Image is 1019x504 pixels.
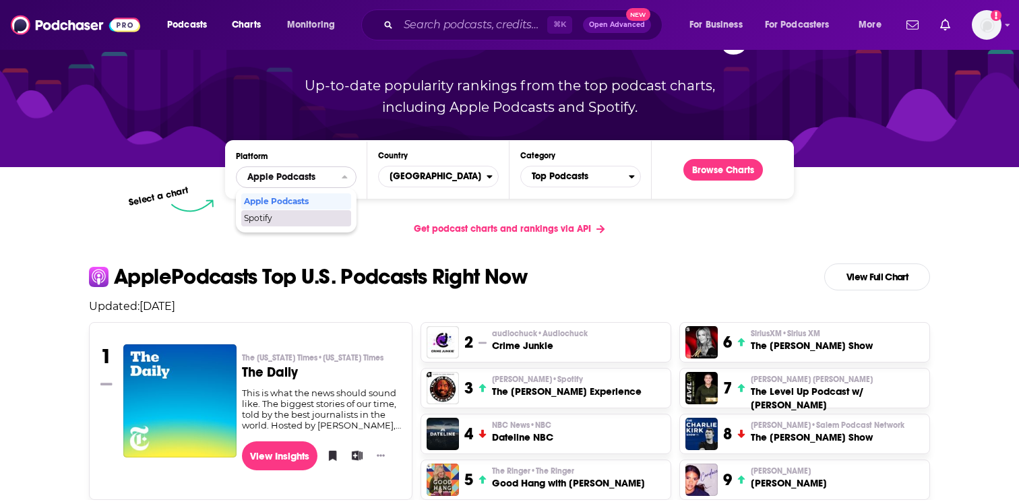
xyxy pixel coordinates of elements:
button: close menu [236,166,357,188]
h3: 7 [723,378,732,398]
span: The Ringer [492,466,574,476]
a: View Full Chart [824,263,930,290]
a: Crime Junkie [427,326,459,358]
span: [PERSON_NAME] [PERSON_NAME] [751,374,873,385]
span: Podcasts [167,15,207,34]
span: • Audiochuck [537,329,588,338]
span: Spotify [244,214,347,222]
span: • Spotify [552,375,583,384]
button: open menu [158,14,224,36]
a: Candace [685,464,718,496]
img: Good Hang with Amy Poehler [427,464,459,496]
span: Logged in as oliviaschaefers [972,10,1001,40]
p: Updated: [DATE] [78,300,941,313]
a: The [US_STATE] Times•[US_STATE] TimesThe Daily [242,352,402,387]
a: Get podcast charts and rankings via API [403,212,615,245]
h3: Dateline NBC [492,431,553,444]
p: Paul Alex Espinoza [751,374,924,385]
a: The Daily [123,344,237,458]
span: For Business [689,15,743,34]
a: [PERSON_NAME] [PERSON_NAME]The Level Up Podcast w/ [PERSON_NAME] [751,374,924,412]
a: The Joe Rogan Experience [427,372,459,404]
a: The Ringer•The RingerGood Hang with [PERSON_NAME] [492,466,645,490]
span: Charts [232,15,261,34]
p: Candace Owens [751,466,827,476]
span: [PERSON_NAME] [751,466,811,476]
span: NBC News [492,420,551,431]
img: select arrow [171,199,214,212]
p: The New York Times • New York Times [242,352,402,363]
img: Podchaser - Follow, Share and Rate Podcasts [11,12,140,38]
div: Apple Podcasts [241,193,351,210]
button: Browse Charts [683,159,763,181]
h3: Crime Junkie [492,339,588,352]
p: NBC News • NBC [492,420,553,431]
span: [PERSON_NAME] [751,420,904,431]
button: Categories [520,166,641,187]
img: Dateline NBC [427,418,459,450]
span: New [626,8,650,21]
button: open menu [278,14,352,36]
h3: The [PERSON_NAME] Show [751,339,873,352]
span: [GEOGRAPHIC_DATA] [379,165,487,188]
span: Monitoring [287,15,335,34]
span: Top Podcasts [521,165,629,188]
h3: The [PERSON_NAME] Experience [492,385,642,398]
img: The Charlie Kirk Show [685,418,718,450]
button: Show More Button [371,449,390,462]
span: • Sirius XM [782,329,820,338]
span: • Salem Podcast Network [811,420,904,430]
a: View Insights [242,441,318,470]
span: The [US_STATE] Times [242,352,383,363]
p: SiriusXM • Sirius XM [751,328,873,339]
button: Bookmark Podcast [323,445,336,466]
span: • The Ringer [530,466,574,476]
span: audiochuck [492,328,588,339]
div: Search podcasts, credits, & more... [374,9,675,40]
h3: The Level Up Podcast w/ [PERSON_NAME] [751,385,924,412]
span: ⌘ K [547,16,572,34]
h3: 3 [464,378,473,398]
h3: Good Hang with [PERSON_NAME] [492,476,645,490]
span: • NBC [530,420,551,430]
a: NBC News•NBCDateline NBC [492,420,553,444]
span: SiriusXM [751,328,820,339]
p: Apple Podcasts Top U.S. Podcasts Right Now [114,266,527,288]
div: Spotify [241,210,351,226]
h3: 6 [723,332,732,352]
button: Open AdvancedNew [583,17,651,33]
h3: 1 [100,344,112,369]
h3: The Daily [242,366,402,379]
h3: 2 [464,332,473,352]
h3: 5 [464,470,473,490]
button: Show profile menu [972,10,1001,40]
img: User Profile [972,10,1001,40]
p: The Ringer • The Ringer [492,466,645,476]
span: Open Advanced [589,22,645,28]
h3: 4 [464,424,473,444]
h2: Platforms [236,166,357,188]
button: open menu [756,14,849,36]
span: Get podcast charts and rankings via API [414,223,591,234]
a: Charts [223,14,269,36]
button: open menu [849,14,898,36]
img: The Megyn Kelly Show [685,326,718,358]
input: Search podcasts, credits, & more... [398,14,547,36]
button: open menu [680,14,760,36]
button: Countries [378,166,499,187]
img: The Level Up Podcast w/ Paul Alex [685,372,718,404]
p: Charlie Kirk • Salem Podcast Network [751,420,904,431]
